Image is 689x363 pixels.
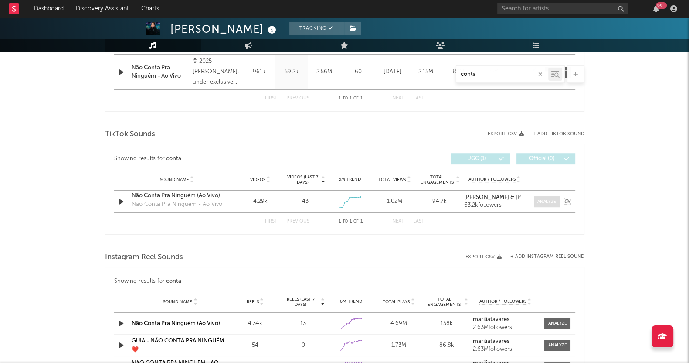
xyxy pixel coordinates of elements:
[114,153,345,164] div: Showing results for
[132,192,223,200] a: Não Conta Pra Ninguém (Ao Vivo)
[166,276,181,287] div: conta
[105,129,155,140] span: TikTok Sounds
[377,319,421,328] div: 4.69M
[289,22,344,35] button: Tracking
[425,319,468,328] div: 158k
[132,200,222,209] div: Não Conta Pra Ninguém - Ao Vivo
[247,299,259,305] span: Reels
[286,96,309,101] button: Previous
[343,219,348,223] span: to
[419,175,455,185] span: Total Engagements
[163,299,192,305] span: Sound Name
[282,297,320,307] span: Reels (last 7 days)
[465,254,502,260] button: Export CSV
[250,177,265,182] span: Videos
[234,319,277,328] div: 4.34k
[425,297,463,307] span: Total Engagements
[456,71,548,78] input: Search by song name or URL
[479,299,526,305] span: Author / Followers
[457,156,497,161] span: UGC ( 1 )
[132,321,220,326] a: Não Conta Pra Ninguém (Ao Vivo)
[468,177,516,182] span: Author / Followers
[392,219,404,224] button: Next
[451,153,510,164] button: UGC(1)
[516,153,575,164] button: Official(0)
[132,64,189,81] a: Não Conta Pra Ninguém - Ao Vivo
[653,5,659,12] button: 99+
[473,317,538,323] a: mariliatavares
[343,96,348,100] span: to
[464,195,560,200] strong: [PERSON_NAME] & [PERSON_NAME]
[473,339,509,344] strong: mariliatavares
[240,197,281,206] div: 4.29k
[265,219,278,224] button: First
[105,252,183,263] span: Instagram Reel Sounds
[656,2,667,9] div: 99 +
[327,216,375,227] div: 1 1 1
[522,156,562,161] span: Official ( 0 )
[327,93,375,104] div: 1 1 1
[524,132,584,137] button: + Add TikTok Sound
[193,56,240,88] div: © 2025 [PERSON_NAME], under exclusive license to Warner Music Brasil.
[377,341,421,350] div: 1.73M
[413,96,424,101] button: Last
[286,219,309,224] button: Previous
[488,131,524,137] button: Export CSV
[234,341,277,350] div: 54
[374,197,415,206] div: 1.02M
[378,177,406,182] span: Total Views
[282,341,325,350] div: 0
[392,96,404,101] button: Next
[329,176,370,183] div: 6M Trend
[353,96,359,100] span: of
[265,96,278,101] button: First
[497,3,628,14] input: Search for artists
[419,197,460,206] div: 94.7k
[413,219,424,224] button: Last
[473,325,538,331] div: 2.63M followers
[473,339,538,345] a: mariliatavares
[285,175,320,185] span: Videos (last 7 days)
[132,338,224,353] a: GUIA - NÃO CONTA PRA NINGUÉM ❤️
[329,298,373,305] div: 6M Trend
[302,197,308,206] div: 43
[282,319,325,328] div: 13
[464,202,525,209] div: 63.2k followers
[425,341,468,350] div: 86.8k
[473,317,509,322] strong: mariliatavares
[510,254,584,259] button: + Add Instagram Reel Sound
[383,299,410,305] span: Total Plays
[114,276,575,287] div: Showing results for
[353,219,359,223] span: of
[533,132,584,137] button: + Add TikTok Sound
[473,346,538,353] div: 2.63M followers
[160,177,189,182] span: Sound Name
[502,254,584,259] div: + Add Instagram Reel Sound
[166,154,181,164] div: conta
[464,195,525,201] a: [PERSON_NAME] & [PERSON_NAME]
[170,22,278,36] div: [PERSON_NAME]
